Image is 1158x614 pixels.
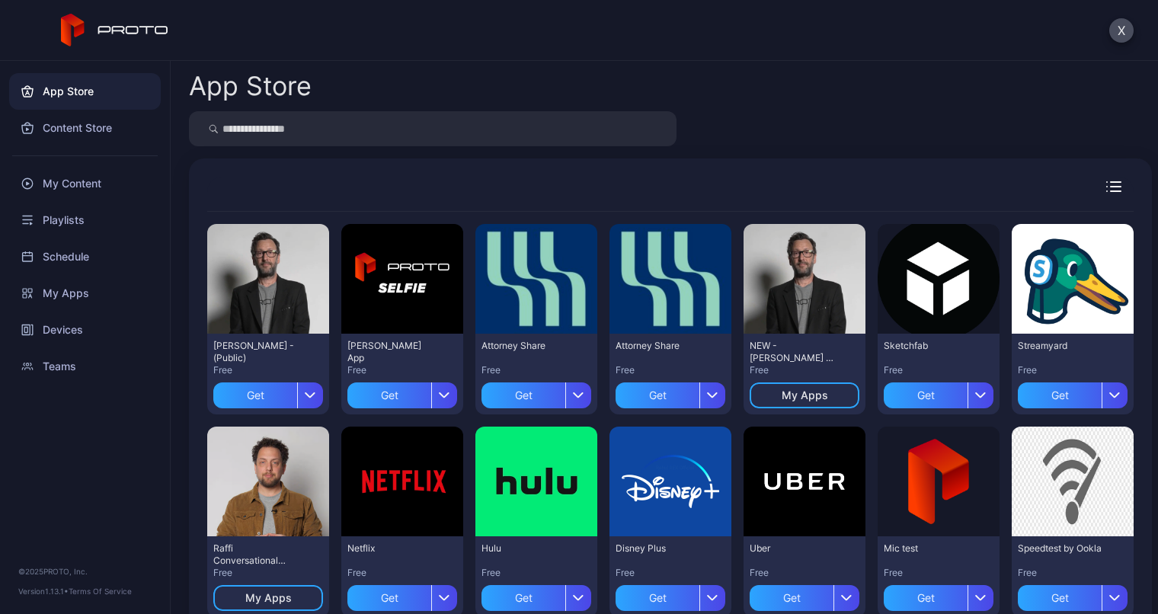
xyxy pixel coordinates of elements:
div: Netflix [347,542,431,555]
div: Streamyard [1018,340,1102,352]
div: Get [750,585,833,611]
div: My Apps [245,592,292,604]
div: Free [884,567,993,579]
div: Free [616,364,725,376]
div: Get [1018,585,1102,611]
a: Playlists [9,202,161,238]
div: Free [1018,567,1128,579]
div: Get [884,382,968,408]
div: Get [616,585,699,611]
button: Get [750,579,859,611]
div: Free [213,567,323,579]
div: Free [750,364,859,376]
div: Get [347,585,431,611]
button: Get [481,579,591,611]
div: Free [616,567,725,579]
button: Get [884,376,993,408]
div: Mic test [884,542,968,555]
div: My Apps [782,389,828,401]
a: Devices [9,312,161,348]
button: My Apps [213,585,323,611]
div: App Store [189,73,312,99]
button: Get [213,376,323,408]
button: Get [347,376,457,408]
a: Content Store [9,110,161,146]
div: David N Persona - (Public) [213,340,297,364]
button: Get [884,579,993,611]
button: Get [616,579,725,611]
div: Sketchfab [884,340,968,352]
div: Free [481,567,591,579]
span: Version 1.13.1 • [18,587,69,596]
div: Hulu [481,542,565,555]
div: Get [884,585,968,611]
button: X [1109,18,1134,43]
a: Schedule [9,238,161,275]
div: Free [347,364,457,376]
div: Disney Plus [616,542,699,555]
a: My Apps [9,275,161,312]
div: Speedtest by Ookla [1018,542,1102,555]
div: NEW - David Nussbaum - (Internal) [750,340,833,364]
div: Raffi Conversational Persona - (Proto Internal) [213,542,297,567]
a: Terms Of Service [69,587,132,596]
a: App Store [9,73,161,110]
button: Get [481,376,591,408]
div: Free [884,364,993,376]
div: Free [213,364,323,376]
div: David Selfie App [347,340,431,364]
a: My Content [9,165,161,202]
div: Get [481,382,565,408]
div: Free [1018,364,1128,376]
div: Uber [750,542,833,555]
div: Get [213,382,297,408]
a: Teams [9,348,161,385]
button: Get [1018,376,1128,408]
div: Free [481,364,591,376]
div: Free [347,567,457,579]
button: My Apps [750,382,859,408]
button: Get [1018,579,1128,611]
div: Attorney Share [481,340,565,352]
div: Free [750,567,859,579]
div: Get [481,585,565,611]
button: Get [616,376,725,408]
button: Get [347,579,457,611]
div: © 2025 PROTO, Inc. [18,565,152,577]
div: Attorney Share [616,340,699,352]
div: Get [1018,382,1102,408]
div: Get [616,382,699,408]
div: Get [347,382,431,408]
